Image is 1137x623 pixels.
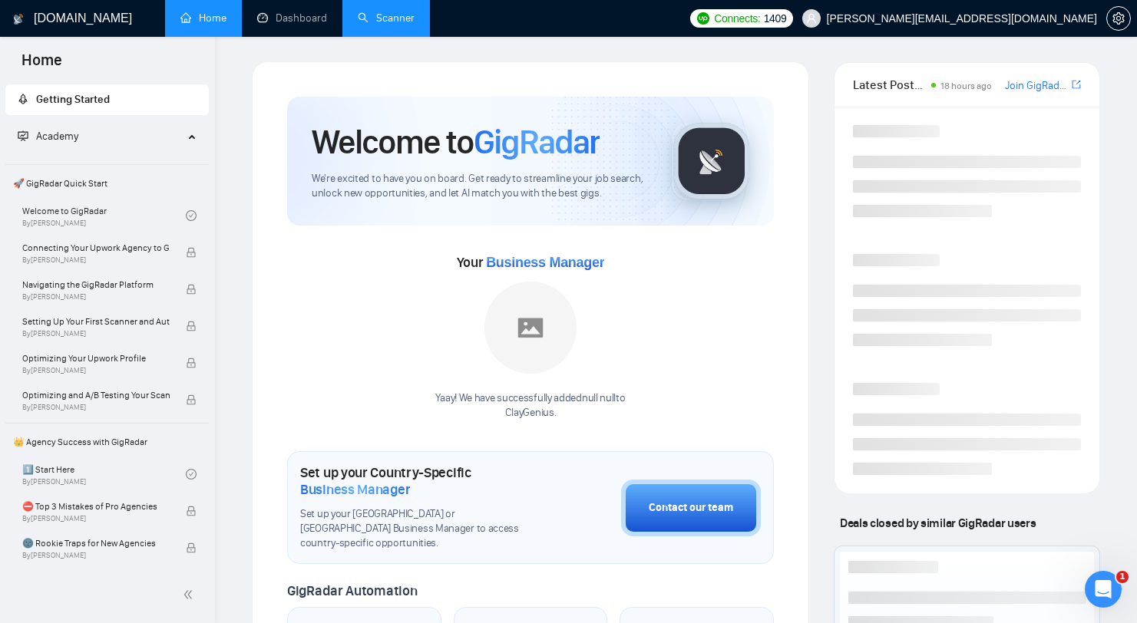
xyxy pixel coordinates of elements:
span: By [PERSON_NAME] [22,255,170,265]
span: lock [186,542,197,553]
p: ClayGenius . [435,406,625,420]
span: Optimizing and A/B Testing Your Scanner for Better Results [22,387,170,403]
span: check-circle [186,469,197,480]
span: By [PERSON_NAME] [22,329,170,338]
img: logo [13,7,24,31]
span: user [806,13,817,24]
div: Contact our team [649,499,733,516]
span: 1409 [764,10,787,27]
span: Getting Started [36,93,110,106]
span: By [PERSON_NAME] [22,403,170,412]
span: 1 [1116,571,1129,583]
a: export [1072,77,1081,92]
span: GigRadar Automation [287,582,417,599]
span: Deals closed by similar GigRadar users [834,509,1042,536]
span: lock [186,394,197,405]
span: By [PERSON_NAME] [22,366,170,375]
div: Yaay! We have successfully added null null to [435,391,625,420]
span: 🌚 Rookie Traps for New Agencies [22,536,170,551]
img: placeholder.png [484,282,577,374]
span: lock [186,247,197,258]
a: setting [1106,12,1131,25]
span: Connecting Your Upwork Agency to GigRadar [22,240,170,255]
span: rocket [18,94,28,104]
button: setting [1106,6,1131,31]
img: upwork-logo.png [697,12,709,25]
span: lock [186,321,197,331]
span: fund-projection-screen [18,130,28,141]
span: 🚀 GigRadar Quick Start [7,168,207,199]
span: setting [1107,12,1130,25]
span: double-left [183,587,198,602]
a: Welcome to GigRadarBy[PERSON_NAME] [22,199,186,232]
span: 18 hours ago [940,81,992,91]
a: homeHome [180,12,226,25]
span: Connects: [714,10,760,27]
li: Getting Started [5,84,209,115]
a: searchScanner [358,12,415,25]
span: Setting Up Your First Scanner and Auto-Bidder [22,314,170,329]
img: gigradar-logo.png [673,123,750,199]
span: ⛔ Top 3 Mistakes of Pro Agencies [22,499,170,514]
span: lock [186,284,197,295]
span: Academy [18,130,78,143]
span: export [1072,78,1081,91]
span: 👑 Agency Success with GigRadar [7,427,207,457]
span: lock [186,506,197,516]
span: Set up your [GEOGRAPHIC_DATA] or [GEOGRAPHIC_DATA] Business Manager to access country-specific op... [300,507,544,551]
span: Business Manager [300,481,410,498]
span: Your [457,254,605,271]
span: Academy [36,130,78,143]
span: By [PERSON_NAME] [22,514,170,523]
h1: Welcome to [312,121,600,163]
span: Latest Posts from the GigRadar Community [853,75,927,94]
span: GigRadar [474,121,600,163]
h1: Set up your Country-Specific [300,464,544,498]
span: By [PERSON_NAME] [22,292,170,302]
span: check-circle [186,210,197,221]
a: dashboardDashboard [257,12,327,25]
span: Business Manager [486,255,604,270]
button: Contact our team [621,480,761,536]
span: We're excited to have you on board. Get ready to streamline your job search, unlock new opportuni... [312,172,648,201]
iframe: Intercom live chat [1085,571,1122,608]
span: Navigating the GigRadar Platform [22,277,170,292]
a: Join GigRadar Slack Community [1005,77,1069,94]
span: lock [186,358,197,368]
span: By [PERSON_NAME] [22,551,170,560]
a: 1️⃣ Start HereBy[PERSON_NAME] [22,457,186,491]
span: Home [9,49,74,81]
span: Optimizing Your Upwork Profile [22,351,170,366]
